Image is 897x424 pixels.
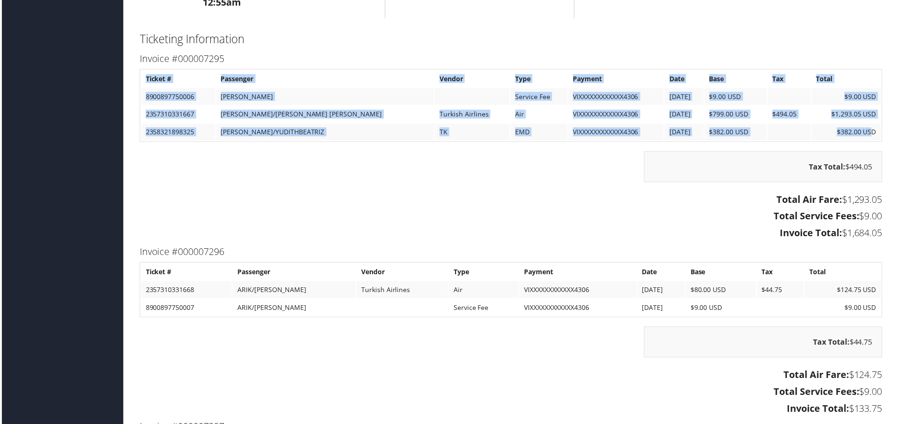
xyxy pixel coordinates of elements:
[706,89,768,106] td: $9.00 USD
[806,283,883,300] td: $124.75 USD
[435,71,510,88] th: Vendor
[639,283,686,300] td: [DATE]
[140,107,214,123] td: 2357310331667
[687,265,757,282] th: Base
[138,370,884,383] h3: $124.75
[356,265,448,282] th: Vendor
[232,283,355,300] td: ARIK/[PERSON_NAME]
[569,107,665,123] td: VIXXXXXXXXXXXX4306
[666,89,705,106] td: [DATE]
[666,71,705,88] th: Date
[140,89,214,106] td: 8900897750006
[215,89,434,106] td: [PERSON_NAME]
[639,301,686,317] td: [DATE]
[813,71,883,88] th: Total
[645,152,884,183] div: $494.05
[813,124,883,141] td: $382.00 USD
[815,339,851,349] strong: Tax Total:
[782,228,844,240] strong: Invoice Total:
[813,89,883,106] td: $9.00 USD
[759,265,806,282] th: Tax
[645,328,884,359] div: $44.75
[789,404,851,416] strong: Invoice Total:
[813,107,883,123] td: $1,293.05 USD
[706,71,768,88] th: Base
[769,107,813,123] td: $494.05
[520,283,638,300] td: VIXXXXXXXXXXXX4306
[138,387,884,400] h3: $9.00
[140,265,231,282] th: Ticket #
[569,124,665,141] td: VIXXXXXXXXXXXX4306
[511,71,568,88] th: Type
[138,211,884,224] h3: $9.00
[138,31,884,47] h2: Ticketing Information
[435,124,510,141] td: TK
[215,124,434,141] td: [PERSON_NAME]/YUDITHBEATRIZ
[138,247,884,260] h3: Invoice #000007296
[511,107,568,123] td: Air
[706,124,768,141] td: $382.00 USD
[759,283,806,300] td: $44.75
[138,194,884,207] h3: $1,293.05
[569,71,665,88] th: Payment
[511,89,568,106] td: Service Fee
[639,265,686,282] th: Date
[569,89,665,106] td: VIXXXXXXXXXXXX4306
[138,53,884,66] h3: Invoice #000007295
[449,283,519,300] td: Air
[785,370,851,383] strong: Total Air Fare:
[435,107,510,123] td: Turkish Airlines
[806,265,883,282] th: Total
[806,301,883,317] td: $9.00 USD
[511,124,568,141] td: EMD
[140,301,231,317] td: 8900897750007
[232,301,355,317] td: ARIK/[PERSON_NAME]
[138,228,884,241] h3: $1,684.05
[769,71,813,88] th: Tax
[140,124,214,141] td: 2358321898325
[215,71,434,88] th: Passenger
[356,283,448,300] td: Turkish Airlines
[687,301,757,317] td: $9.00 USD
[666,107,705,123] td: [DATE]
[232,265,355,282] th: Passenger
[775,387,861,400] strong: Total Service Fees:
[520,265,638,282] th: Payment
[811,162,847,173] strong: Tax Total:
[140,283,231,300] td: 2357310331668
[215,107,434,123] td: [PERSON_NAME]/[PERSON_NAME] [PERSON_NAME]
[666,124,705,141] td: [DATE]
[706,107,768,123] td: $799.00 USD
[138,404,884,417] h3: $133.75
[687,283,757,300] td: $80.00 USD
[140,71,214,88] th: Ticket #
[520,301,638,317] td: VIXXXXXXXXXXXX4306
[775,211,861,224] strong: Total Service Fees:
[778,194,844,207] strong: Total Air Fare:
[449,301,519,317] td: Service Fee
[449,265,519,282] th: Type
